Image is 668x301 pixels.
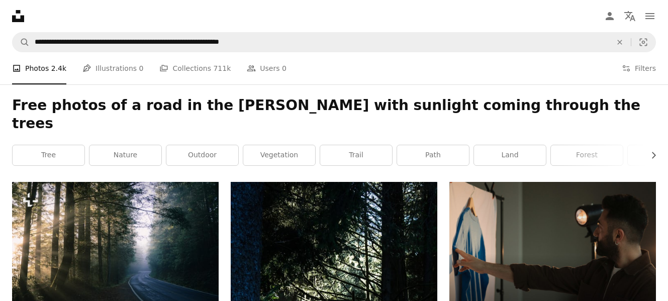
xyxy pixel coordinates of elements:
[609,33,631,52] button: Clear
[640,6,660,26] button: Menu
[12,246,219,255] a: the sun shines through the trees on a road
[139,63,144,74] span: 0
[320,145,392,165] a: trail
[600,6,620,26] a: Log in / Sign up
[282,63,287,74] span: 0
[474,145,546,165] a: land
[12,32,656,52] form: Find visuals sitewide
[620,6,640,26] button: Language
[644,145,656,165] button: scroll list to the right
[247,52,287,84] a: Users 0
[397,145,469,165] a: path
[12,10,24,22] a: Home — Unsplash
[12,96,656,133] h1: Free photos of a road in the [PERSON_NAME] with sunlight coming through the trees
[89,145,161,165] a: nature
[159,52,231,84] a: Collections 711k
[213,63,231,74] span: 711k
[622,52,656,84] button: Filters
[82,52,143,84] a: Illustrations 0
[243,145,315,165] a: vegetation
[631,33,655,52] button: Visual search
[166,145,238,165] a: outdoor
[551,145,623,165] a: forest
[13,33,30,52] button: Search Unsplash
[13,145,84,165] a: tree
